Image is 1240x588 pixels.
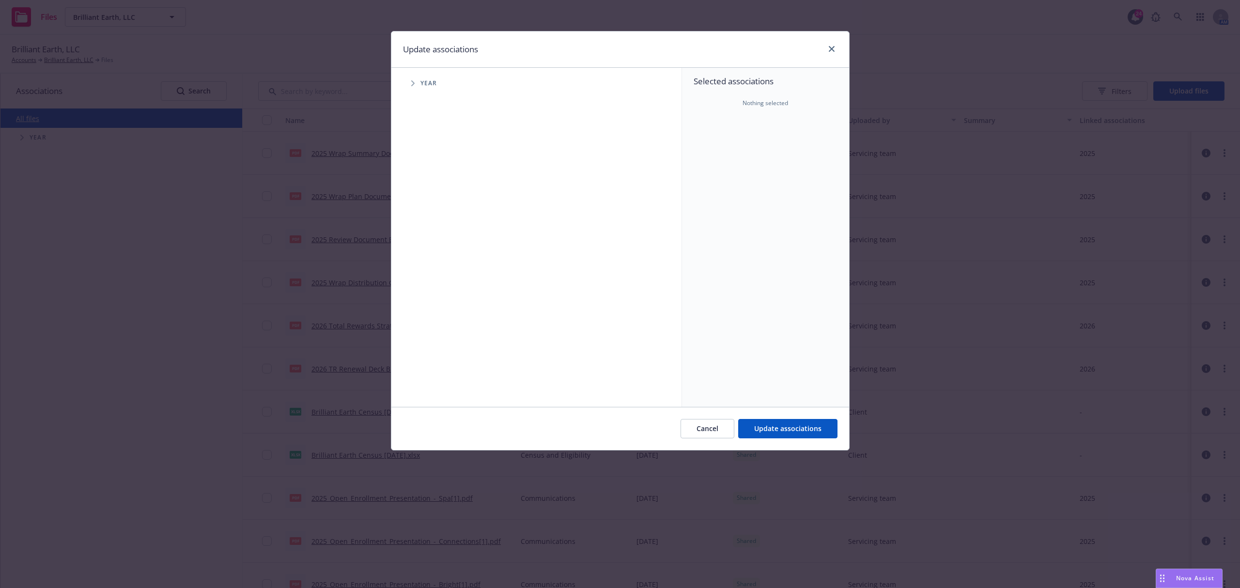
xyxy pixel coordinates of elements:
button: Cancel [681,419,734,438]
span: Selected associations [694,76,837,87]
span: Nova Assist [1176,574,1214,582]
h1: Update associations [403,43,478,56]
a: close [826,43,837,55]
span: Cancel [697,424,718,433]
span: Update associations [754,424,821,433]
button: Nova Assist [1156,569,1223,588]
button: Update associations [738,419,837,438]
div: Drag to move [1156,569,1168,588]
span: Nothing selected [743,99,788,108]
span: Year [420,80,437,86]
div: Tree Example [391,74,682,93]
